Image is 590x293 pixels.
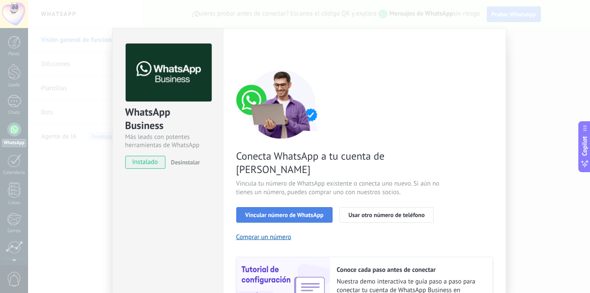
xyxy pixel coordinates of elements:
button: Comprar un número [236,233,292,241]
span: Vincular número de WhatsApp [245,212,324,218]
img: logo_main.png [126,44,212,102]
img: connect number [236,69,327,139]
span: Desinstalar [171,158,200,166]
span: Conecta WhatsApp a tu cuenta de [PERSON_NAME] [236,149,442,176]
span: instalado [126,156,165,169]
span: Vincula tu número de WhatsApp existente o conecta uno nuevo. Si aún no tienes un número, puedes c... [236,180,442,197]
button: Vincular número de WhatsApp [236,207,333,223]
span: Usar otro número de teléfono [349,212,425,218]
div: Más leads con potentes herramientas de WhatsApp [125,133,210,149]
span: Copilot [580,136,589,156]
button: Usar otro número de teléfono [339,207,434,223]
h2: Conoce cada paso antes de conectar [337,266,484,274]
button: Desinstalar [168,156,200,169]
div: WhatsApp Business [125,105,210,133]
